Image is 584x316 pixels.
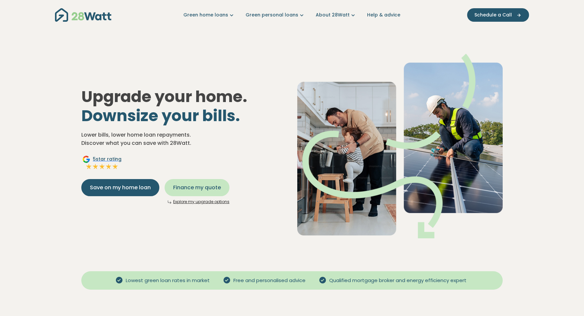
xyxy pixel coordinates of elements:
a: Green home loans [183,12,235,18]
button: Save on my home loan [81,179,159,196]
span: Schedule a Call [474,12,512,18]
img: Google [82,155,90,163]
a: Google5star ratingFull starFull starFull starFull starFull star [81,155,122,171]
h1: Upgrade your home. [81,87,287,125]
span: Finance my quote [173,184,221,192]
p: Lower bills, lower home loan repayments. Discover what you can save with 28Watt. [81,131,287,147]
a: Explore my upgrade options [173,199,229,204]
span: Save on my home loan [90,184,151,192]
span: Lowest green loan rates in market [123,277,212,284]
img: Dad helping toddler [297,54,503,238]
img: Full star [99,163,105,170]
a: Green personal loans [246,12,305,18]
button: Finance my quote [165,179,229,196]
span: Downsize your bills. [81,105,240,127]
span: Qualified mortgage broker and energy efficiency expert [327,277,469,284]
button: Schedule a Call [467,8,529,22]
img: 28Watt [55,8,111,22]
span: 5 star rating [93,156,121,163]
nav: Main navigation [55,7,529,23]
a: About 28Watt [316,12,357,18]
span: Free and personalised advice [231,277,308,284]
img: Full star [92,163,99,170]
img: Full star [86,163,92,170]
img: Full star [105,163,112,170]
a: Help & advice [367,12,400,18]
img: Full star [112,163,119,170]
